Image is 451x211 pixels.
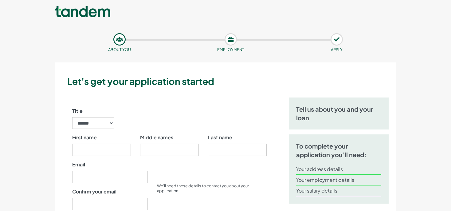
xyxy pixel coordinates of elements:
[296,164,381,175] li: Your address details
[72,107,83,115] label: Title
[157,183,249,193] small: We’ll need these details to contact you about your application.
[140,134,173,141] label: Middle names
[208,134,232,141] label: Last name
[331,47,343,52] small: APPLY
[296,105,381,122] h5: Tell us about you and your loan
[296,185,381,196] li: Your salary details
[72,134,97,141] label: First name
[72,161,85,168] label: Email
[72,188,116,195] label: Confirm your email
[217,47,244,52] small: Employment
[108,47,131,52] small: About you
[67,75,394,88] h3: Let's get your application started
[296,175,381,185] li: Your employment details
[296,142,381,159] h5: To complete your application you’ll need:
